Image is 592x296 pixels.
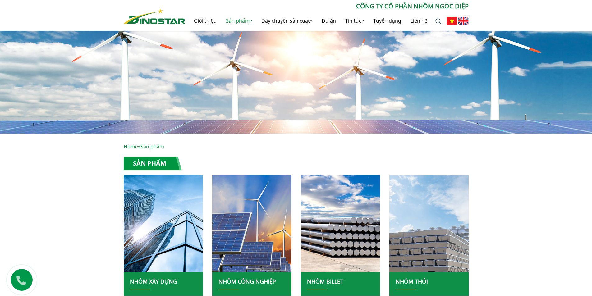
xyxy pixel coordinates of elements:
img: nhom xay dung [389,175,468,272]
img: nhom xay dung [212,175,291,272]
img: Nhôm Dinostar [124,8,185,24]
p: CÔNG TY CỔ PHẦN NHÔM NGỌC DIỆP [185,2,469,11]
a: Dây chuyền sản xuất [257,11,317,31]
a: Tuyển dụng [369,11,406,31]
a: Home [124,143,138,150]
h1: Sản phẩm [124,157,182,170]
img: Tiếng Việt [447,17,457,25]
a: Dự án [317,11,341,31]
a: Tin tức [341,11,369,31]
img: nhom xay dung [123,175,203,272]
a: Nhôm xây dựng [130,278,177,285]
a: nhom xay dung [301,175,380,272]
a: NHÔM BILLET [307,278,343,285]
a: Sản phẩm [221,11,257,31]
span: » [124,143,164,150]
img: nhom xay dung [301,175,380,272]
a: nhom xay dung [124,175,203,272]
a: Liên hệ [406,11,432,31]
a: NHÔM CÔNG NGHIỆP [218,278,276,285]
span: Sản phẩm [140,143,164,150]
img: search [435,18,442,25]
a: Nhôm thỏi [396,278,428,285]
a: Giới thiệu [189,11,221,31]
img: English [458,17,469,25]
